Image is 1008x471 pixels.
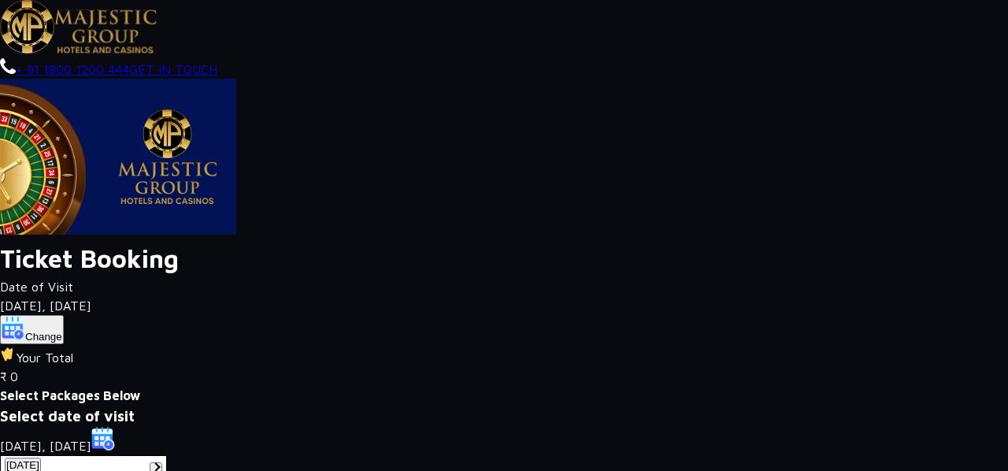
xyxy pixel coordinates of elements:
img: calender icon [91,427,115,451]
span: , [DATE] [42,439,91,453]
span: , [DATE] [42,299,91,313]
img: Majestic Pride [54,9,157,54]
a: GET IN TOUCH [129,62,217,76]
